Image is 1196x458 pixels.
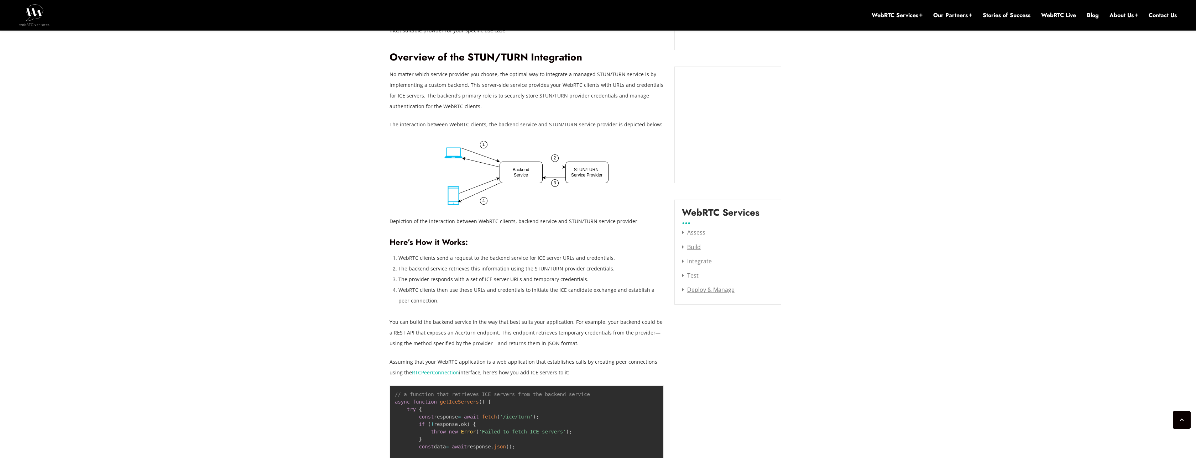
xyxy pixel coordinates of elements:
[419,436,422,442] span: }
[482,399,485,405] span: )
[398,253,664,263] li: WebRTC clients send a request to the backend service for ICE server URLs and credentials.
[479,399,482,405] span: (
[482,414,497,420] span: fetch
[536,414,539,420] span: ;
[419,414,434,420] span: const
[19,4,49,26] img: WebRTC.ventures
[491,444,494,449] span: .
[479,429,566,435] span: 'Failed to fetch ICE servers'
[398,263,664,274] li: The backend service retrieves this information using the STUN/TURN provider credentials.
[449,429,458,435] span: new
[500,414,533,420] span: '/ice/turn'
[395,399,410,405] span: async
[467,421,470,427] span: )
[390,357,664,378] p: Assuming that your WebRTC application is a web application that establishes calls by creating pee...
[458,414,461,420] span: =
[682,286,735,294] a: Deploy & Manage
[933,11,972,19] a: Our Partners
[1041,11,1076,19] a: WebRTC Live
[390,51,664,64] h2: Overview of the STUN/TURN Integration
[398,285,664,306] li: WebRTC clients then use these URLs and credentials to initiate the ICE candidate exchange and est...
[497,414,500,420] span: (
[509,444,512,449] span: )
[476,429,479,435] span: (
[488,399,491,405] span: {
[682,257,712,265] a: Integrate
[419,406,422,412] span: {
[1087,11,1099,19] a: Blog
[431,421,434,427] span: !
[533,414,536,420] span: )
[682,74,774,176] iframe: Embedded CTA
[390,317,664,349] p: You can build the backend service in the way that best suits your application. For example, your ...
[1109,11,1138,19] a: About Us
[682,272,699,279] a: Test
[390,69,664,112] p: No matter which service provider you choose, the optimal way to integrate a managed STUN/TURN ser...
[395,391,590,397] span: // a function that retrieves ICE servers from the backend service
[390,216,664,227] p: Depiction of the interaction between WebRTC clients, backend service and STUN/TURN service provider
[390,237,664,247] h3: Here’s How it Works:
[983,11,1030,19] a: Stories of Success
[440,399,479,405] span: getIceServers
[458,421,461,427] span: .
[494,444,506,449] span: json
[464,414,479,420] span: await
[419,421,425,427] span: if
[512,444,515,449] span: ;
[428,421,431,427] span: (
[446,444,449,449] span: =
[682,243,701,251] a: Build
[452,444,467,449] span: await
[506,444,509,449] span: (
[566,429,569,435] span: )
[398,274,664,285] li: The provider responds with a set of ICE server URLs and temporary credentials.
[390,119,664,130] p: The interaction between WebRTC clients, the backend service and STUN/TURN service provider is dep...
[412,369,459,376] a: RTCPeerConnection
[473,421,476,427] span: {
[569,429,572,435] span: ;
[431,429,446,435] span: throw
[419,444,434,449] span: const
[413,399,437,405] span: function
[461,429,476,435] span: Error
[407,406,416,412] span: try
[1149,11,1177,19] a: Contact Us
[682,207,759,223] label: WebRTC Services
[682,228,705,236] a: Assess
[872,11,923,19] a: WebRTC Services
